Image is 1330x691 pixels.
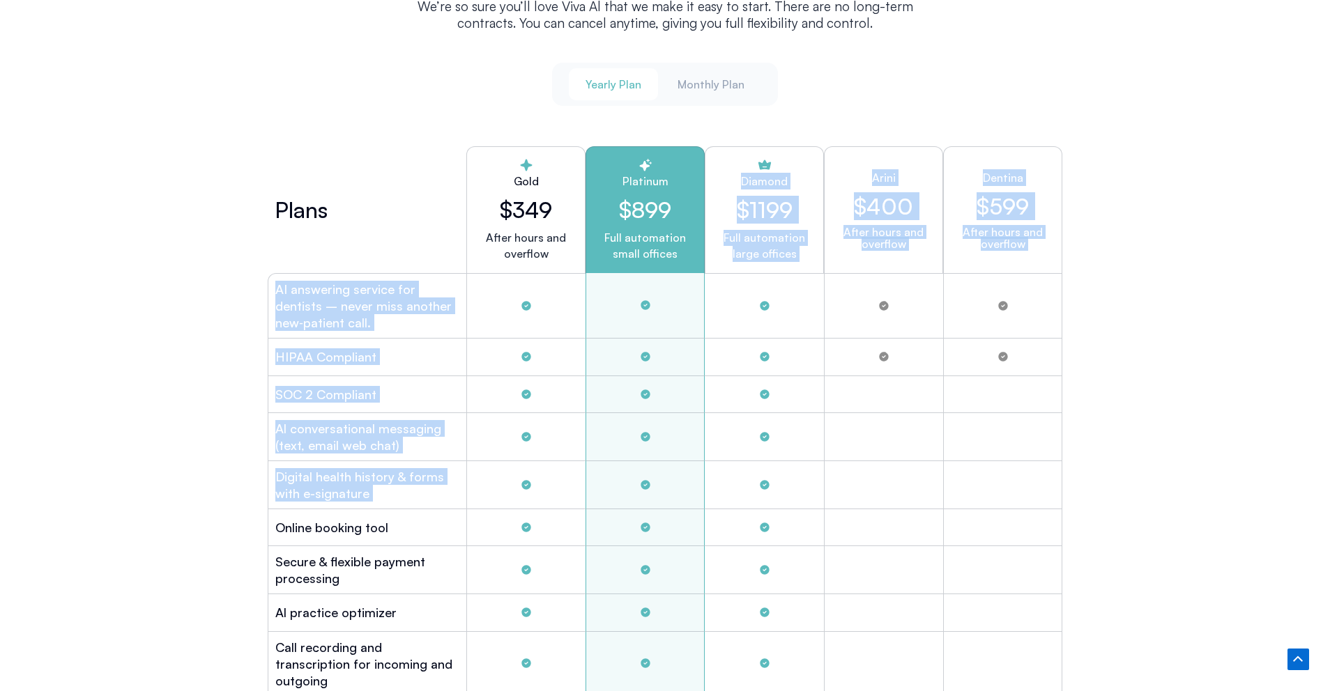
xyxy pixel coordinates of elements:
p: Full automation small offices [597,230,693,262]
h2: $349 [478,196,574,223]
h2: Secure & flexible payment processing [275,553,459,587]
h2: Online booking tool [275,519,388,536]
h2: Diamond [741,173,788,189]
h2: Al practice optimizer [275,604,397,621]
h2: $400 [854,193,913,219]
span: Monthly Plan [678,77,744,92]
h2: Gold [478,173,574,189]
h2: AI answering service for dentists – never miss another new‑patient call. [275,281,459,331]
h2: SOC 2 Compliant [275,386,376,403]
h2: $899 [597,196,693,223]
h2: $599 [977,193,1029,219]
h2: Dentina [983,169,1023,186]
h2: HIPAA Compliant [275,348,376,365]
p: After hours and overflow [955,226,1050,250]
h2: Al conversational messaging (text, email web chat) [275,420,459,453]
p: After hours and overflow [836,226,931,250]
h2: Arini [872,169,896,186]
h2: Platinum [597,173,693,189]
h2: Digital health history & forms with e-signature [275,468,459,502]
span: Yearly Plan [586,77,641,92]
p: Full automation large offices [724,230,805,262]
p: After hours and overflow [478,230,574,262]
h2: Plans [275,201,328,218]
h2: Call recording and transcription for incoming and outgoing [275,639,459,689]
h2: $1199 [737,196,793,223]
